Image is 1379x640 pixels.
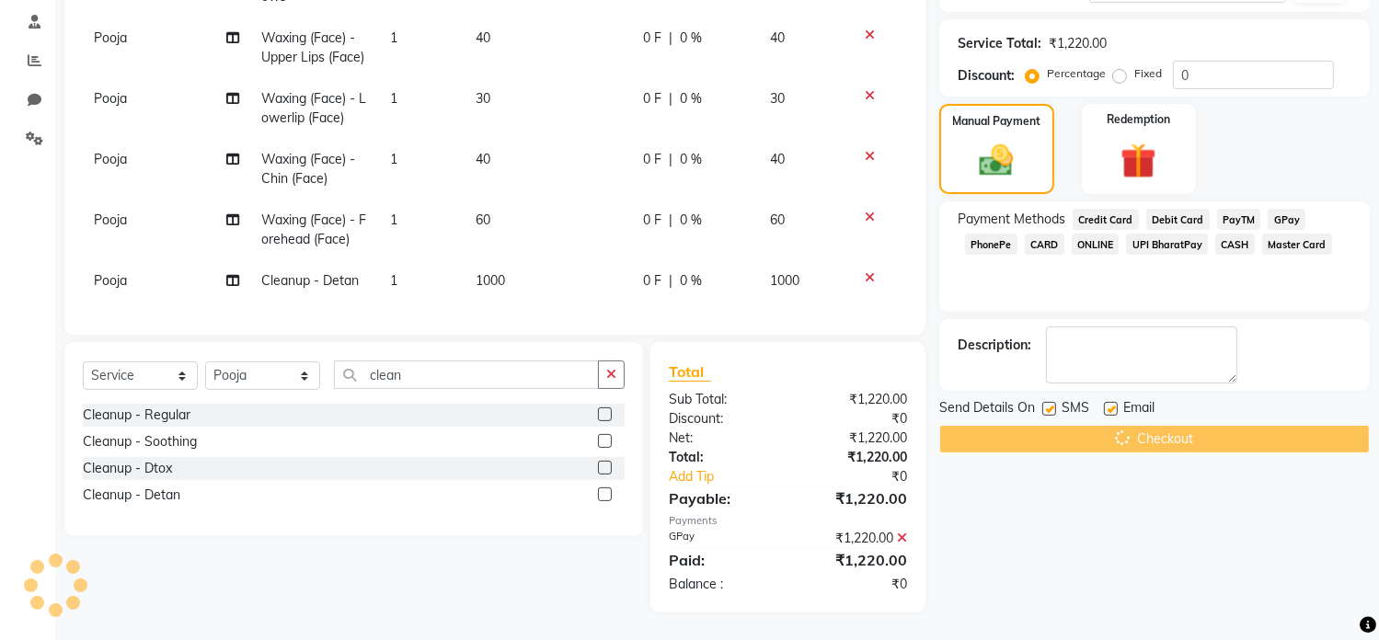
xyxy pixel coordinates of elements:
span: Waxing (Face) - Chin (Face) [261,151,355,187]
a: Add Tip [655,467,810,486]
span: Cleanup - Detan [261,272,359,289]
span: 40 [477,29,491,46]
span: | [669,29,672,48]
span: Credit Card [1073,209,1139,230]
span: Debit Card [1146,209,1210,230]
span: Waxing (Face) - Forehead (Face) [261,211,366,247]
span: Payment Methods [958,210,1065,229]
span: 1 [390,29,397,46]
div: Balance : [655,575,788,594]
span: 0 F [643,211,661,230]
span: Waxing (Face) - Lowerlip (Face) [261,90,366,126]
span: Pooja [94,211,127,228]
div: ₹1,220.00 [787,429,921,448]
div: ₹1,220.00 [787,448,921,467]
span: 0 % [680,150,702,169]
div: Cleanup - Soothing [83,432,197,451]
div: Discount: [655,409,788,429]
span: Waxing (Face) - Upper Lips (Face) [261,29,364,65]
span: Pooja [94,272,127,289]
div: ₹1,220.00 [787,529,921,548]
input: Search or Scan [334,360,599,389]
div: Total: [655,448,788,467]
span: Total [669,362,711,382]
label: Percentage [1047,65,1106,82]
div: ₹1,220.00 [787,549,921,571]
div: Description: [958,336,1031,355]
div: Sub Total: [655,390,788,409]
div: Payable: [655,487,788,509]
span: | [669,271,672,291]
span: Send Details On [939,398,1035,421]
div: Cleanup - Regular [83,406,190,425]
span: 0 % [680,211,702,230]
span: 0 F [643,89,661,109]
span: GPay [1268,209,1305,230]
span: 1 [390,151,397,167]
div: ₹1,220.00 [787,487,921,509]
span: 0 F [643,271,661,291]
div: Cleanup - Detan [83,486,180,505]
label: Fixed [1134,65,1162,82]
span: Email [1123,398,1155,421]
div: Discount: [958,66,1015,86]
span: 1000 [770,272,799,289]
div: ₹0 [787,409,921,429]
span: 0 F [643,29,661,48]
span: 40 [770,29,785,46]
div: Payments [669,513,907,529]
div: Cleanup - Dtox [83,459,172,478]
span: 40 [477,151,491,167]
span: 0 F [643,150,661,169]
span: | [669,150,672,169]
img: _gift.svg [1109,139,1167,183]
span: Master Card [1262,234,1332,255]
span: PhonePe [965,234,1017,255]
span: 0 % [680,29,702,48]
span: CASH [1215,234,1255,255]
label: Manual Payment [952,113,1040,130]
span: Pooja [94,90,127,107]
span: | [669,211,672,230]
div: Paid: [655,549,788,571]
span: 40 [770,151,785,167]
span: 0 % [680,89,702,109]
span: 0 % [680,271,702,291]
span: Pooja [94,151,127,167]
span: 30 [770,90,785,107]
span: 60 [477,211,491,228]
span: 1 [390,211,397,228]
div: ₹0 [787,575,921,594]
div: ₹1,220.00 [1049,34,1107,53]
span: 1 [390,90,397,107]
span: CARD [1025,234,1064,255]
label: Redemption [1107,111,1170,128]
div: GPay [655,529,788,548]
span: 60 [770,211,785,228]
span: Pooja [94,29,127,46]
span: 1000 [477,272,506,289]
span: UPI BharatPay [1126,234,1208,255]
span: PayTM [1217,209,1261,230]
div: ₹0 [810,467,921,486]
span: 1 [390,272,397,289]
div: Net: [655,429,788,448]
span: | [669,89,672,109]
div: ₹1,220.00 [787,390,921,409]
img: _cash.svg [969,141,1024,180]
span: 30 [477,90,491,107]
span: ONLINE [1072,234,1120,255]
div: Service Total: [958,34,1041,53]
span: SMS [1062,398,1089,421]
